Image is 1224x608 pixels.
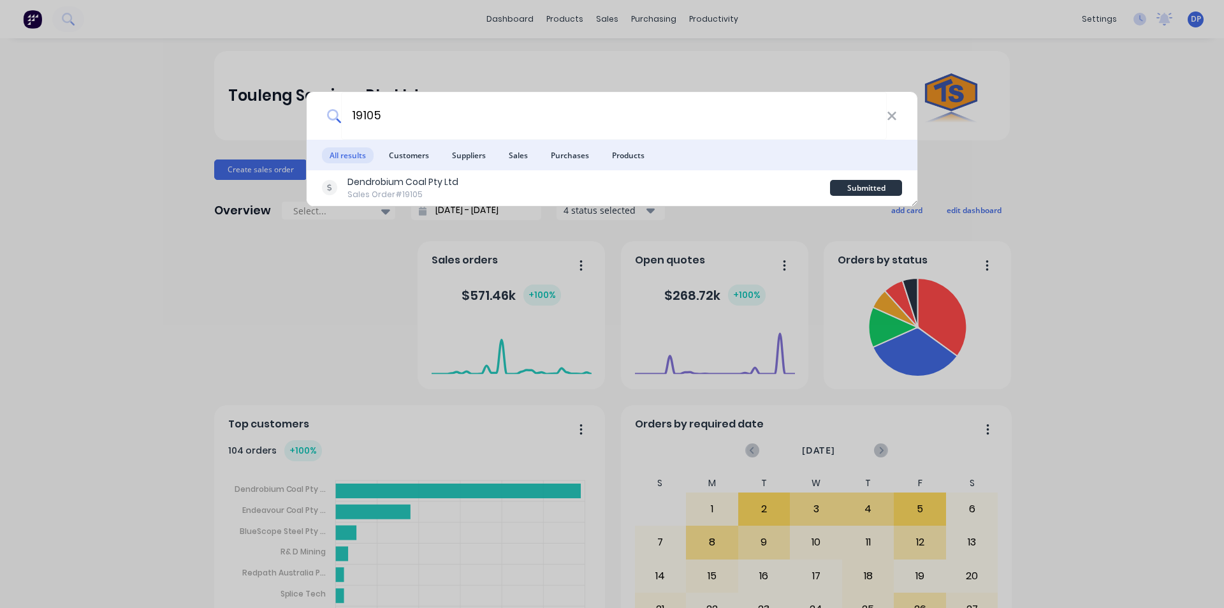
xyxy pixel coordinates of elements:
[347,175,458,189] div: Dendrobium Coal Pty Ltd
[830,180,902,196] div: Submitted
[501,147,535,163] span: Sales
[322,147,374,163] span: All results
[381,147,437,163] span: Customers
[543,147,597,163] span: Purchases
[444,147,493,163] span: Suppliers
[604,147,652,163] span: Products
[347,189,458,200] div: Sales Order #19105
[341,92,887,140] input: Start typing a customer or supplier name to create a new order...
